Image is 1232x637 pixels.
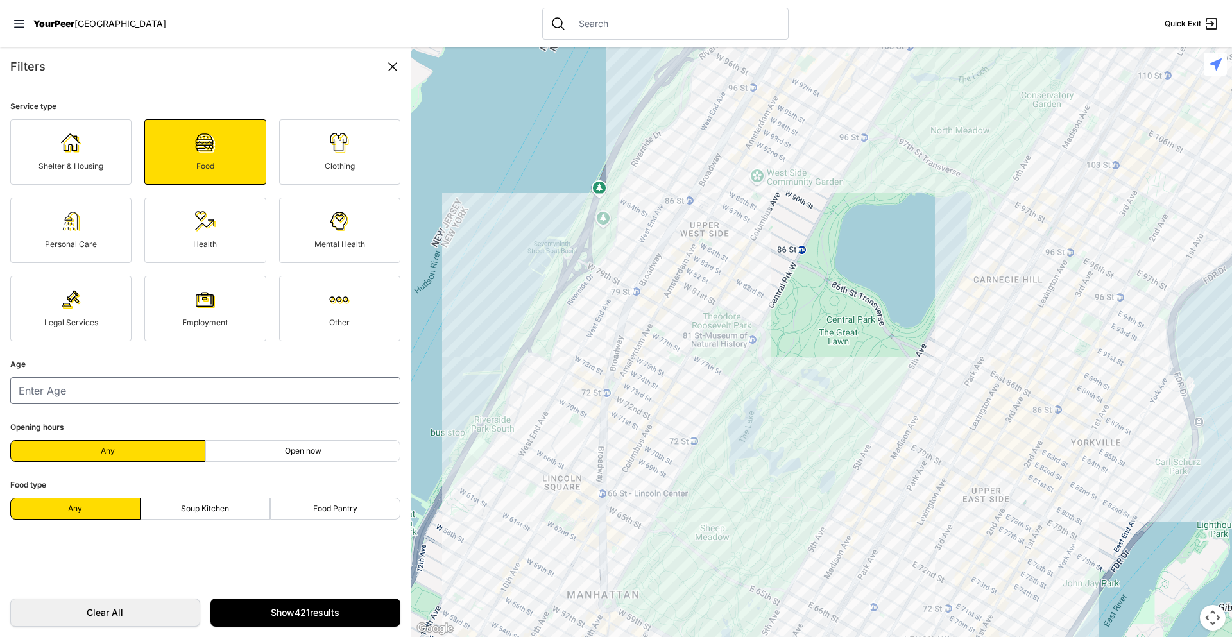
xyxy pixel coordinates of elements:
span: Clothing [325,161,355,171]
span: Any [101,446,115,456]
a: Health [144,198,266,263]
span: Age [10,359,26,369]
span: Personal Care [45,239,97,249]
span: Food [196,161,214,171]
span: Food Pantry [313,504,357,514]
span: Open now [285,446,321,456]
span: Legal Services [44,318,98,327]
input: Enter Age [10,377,400,404]
a: Shelter & Housing [10,119,132,185]
span: Quick Exit [1165,19,1201,29]
a: YourPeer[GEOGRAPHIC_DATA] [33,20,166,28]
span: YourPeer [33,18,74,29]
a: Show421results [210,599,400,627]
a: Open this area in Google Maps (opens a new window) [414,620,456,637]
span: Filters [10,60,46,73]
span: Clear All [24,606,187,619]
span: Food type [10,480,46,489]
span: Mental Health [314,239,365,249]
a: Employment [144,276,266,341]
a: Other [279,276,400,341]
a: Personal Care [10,198,132,263]
button: Map camera controls [1200,605,1226,631]
span: Employment [182,318,228,327]
a: Legal Services [10,276,132,341]
span: Shelter & Housing [38,161,103,171]
span: Opening hours [10,422,64,432]
span: Soup Kitchen [181,504,229,514]
span: Any [68,504,82,514]
a: Clothing [279,119,400,185]
span: Health [193,239,217,249]
img: Google [414,620,456,637]
input: Search [571,17,780,30]
span: [GEOGRAPHIC_DATA] [74,18,166,29]
span: Other [329,318,350,327]
a: Mental Health [279,198,400,263]
a: Clear All [10,599,200,627]
a: Quick Exit [1165,16,1219,31]
span: Service type [10,101,56,111]
a: Food [144,119,266,185]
